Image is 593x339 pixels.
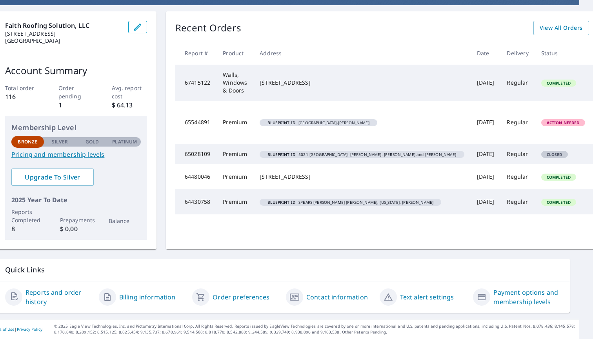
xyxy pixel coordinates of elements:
[58,100,94,110] p: 1
[216,42,253,65] th: Product
[175,189,216,214] td: 64430758
[493,288,560,306] a: Payment options and membership levels
[216,189,253,214] td: Premium
[400,292,454,302] a: Text alert settings
[112,100,147,110] p: $ 64.13
[11,169,94,186] a: Upgrade To Silver
[542,174,575,180] span: Completed
[11,195,141,205] p: 2025 Year To Date
[540,23,583,33] span: View All Orders
[58,84,94,100] p: Order pending
[471,42,501,65] th: Date
[11,208,44,224] p: Reports Completed
[535,42,591,65] th: Status
[267,200,295,204] em: Blueprint ID
[263,152,461,156] span: 5021 [GEOGRAPHIC_DATA]- [PERSON_NAME]. [PERSON_NAME] and [PERSON_NAME]
[500,65,535,101] td: Regular
[175,65,216,101] td: 67415122
[533,21,589,35] a: View All Orders
[260,173,464,181] div: [STREET_ADDRESS]
[175,21,241,35] p: Recent Orders
[5,265,560,275] p: Quick Links
[11,150,141,159] a: Pricing and membership levels
[216,101,253,144] td: Premium
[5,84,41,92] p: Total order
[471,65,501,101] td: [DATE]
[52,138,68,145] p: Silver
[175,101,216,144] td: 65544891
[112,138,137,145] p: Platinum
[500,42,535,65] th: Delivery
[18,138,37,145] p: Bronze
[5,92,41,102] p: 116
[267,121,295,125] em: Blueprint ID
[25,288,93,306] a: Reports and order history
[471,144,501,164] td: [DATE]
[213,292,269,302] a: Order preferences
[175,164,216,189] td: 64480046
[542,199,575,205] span: Completed
[85,138,99,145] p: Gold
[11,122,141,133] p: Membership Level
[471,101,501,144] td: [DATE]
[500,101,535,144] td: Regular
[471,164,501,189] td: [DATE]
[267,152,295,156] em: Blueprint ID
[54,323,575,335] p: © 2025 Eagle View Technologies, Inc. and Pictometry International Corp. All Rights Reserved. Repo...
[5,37,122,44] p: [GEOGRAPHIC_DATA]
[500,189,535,214] td: Regular
[500,164,535,189] td: Regular
[216,164,253,189] td: Premium
[17,326,42,332] a: Privacy Policy
[263,121,374,125] span: [GEOGRAPHIC_DATA]-[PERSON_NAME]
[542,80,575,86] span: Completed
[216,65,253,101] td: Walls, Windows & Doors
[260,79,464,87] div: [STREET_ADDRESS]
[5,63,147,78] p: Account Summary
[471,189,501,214] td: [DATE]
[60,216,93,224] p: Prepayments
[542,120,584,125] span: Action Needed
[112,84,147,100] p: Avg. report cost
[5,21,122,30] p: Faith Roofing Solution, LLC
[306,292,368,302] a: Contact information
[109,217,141,225] p: Balance
[11,224,44,234] p: 8
[5,30,122,37] p: [STREET_ADDRESS]
[500,144,535,164] td: Regular
[253,42,470,65] th: Address
[542,152,567,157] span: Closed
[119,292,176,302] a: Billing information
[175,144,216,164] td: 65028109
[18,173,87,181] span: Upgrade To Silver
[60,224,93,234] p: $ 0.00
[175,42,216,65] th: Report #
[263,200,438,204] span: SPEARS [PERSON_NAME] [PERSON_NAME], [US_STATE]. [PERSON_NAME]
[216,144,253,164] td: Premium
